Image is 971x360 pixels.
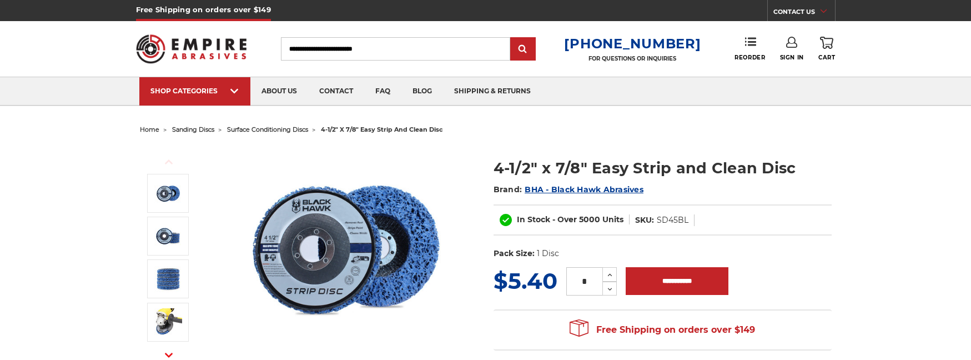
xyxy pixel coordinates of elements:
[154,266,182,292] img: 4-1/2" x 7/8" Easy Strip and Clean Disc
[154,308,182,336] img: 4-1/2" x 7/8" Easy Strip and Clean Disc
[154,181,182,207] img: 4-1/2" x 7/8" Easy Strip and Clean Disc
[517,214,550,224] span: In Stock
[364,77,401,106] a: faq
[773,6,835,21] a: CONTACT US
[579,214,600,224] span: 5000
[780,54,804,61] span: Sign In
[494,267,557,294] span: $5.40
[250,77,308,106] a: about us
[494,157,832,179] h1: 4-1/2" x 7/8" Easy Strip and Clean Disc
[570,319,755,341] span: Free Shipping on orders over $149
[657,214,688,226] dd: SD45BL
[494,248,535,259] dt: Pack Size:
[818,37,835,61] a: Cart
[443,77,542,106] a: shipping & returns
[552,214,577,224] span: - Over
[635,214,654,226] dt: SKU:
[734,37,765,61] a: Reorder
[172,126,214,133] a: sanding discs
[564,36,701,52] a: [PHONE_NUMBER]
[227,126,308,133] a: surface conditioning discs
[150,87,239,95] div: SHOP CATEGORIES
[602,214,623,224] span: Units
[401,77,443,106] a: blog
[308,77,364,106] a: contact
[155,150,182,174] button: Previous
[140,126,159,133] a: home
[235,146,457,353] img: 4-1/2" x 7/8" Easy Strip and Clean Disc
[537,248,559,259] dd: 1 Disc
[136,27,247,71] img: Empire Abrasives
[525,184,643,194] a: BHA - Black Hawk Abrasives
[734,54,765,61] span: Reorder
[494,184,522,194] span: Brand:
[321,126,443,133] span: 4-1/2" x 7/8" easy strip and clean disc
[818,54,835,61] span: Cart
[154,223,182,249] img: 4-1/2" x 7/8" Easy Strip and Clean Disc
[512,38,534,61] input: Submit
[564,55,701,62] p: FOR QUESTIONS OR INQUIRIES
